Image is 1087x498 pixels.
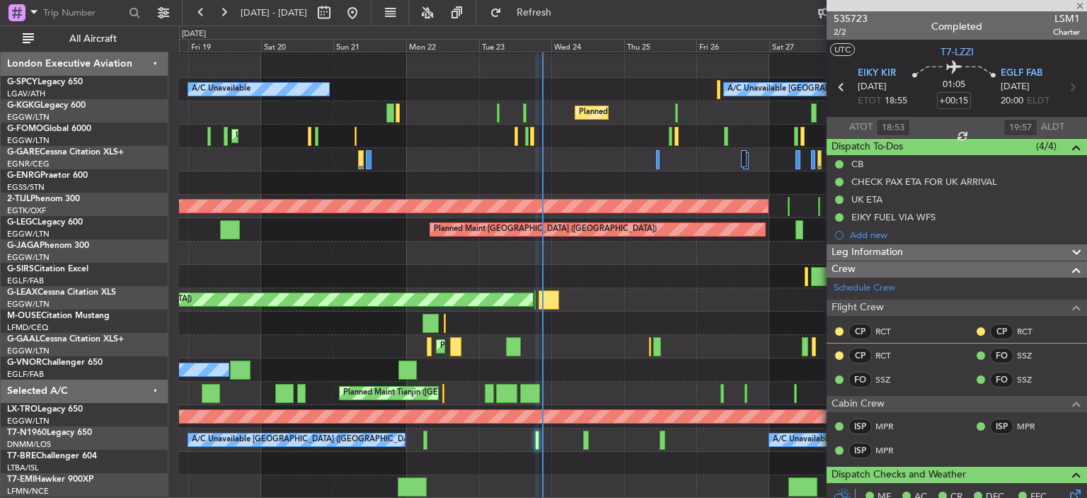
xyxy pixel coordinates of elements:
[7,369,44,380] a: EGLF/FAB
[7,265,88,273] a: G-SIRSCitation Excel
[696,39,769,52] div: Fri 26
[7,125,43,133] span: G-FOMO
[624,39,697,52] div: Thu 25
[7,218,38,227] span: G-LEGC
[851,193,882,205] div: UK ETA
[192,79,251,100] div: A/C Unavailable
[858,94,881,108] span: ETOT
[851,211,936,223] div: EIKY FUEL VIA WFS
[7,452,97,460] a: T7-BREChallenger 604
[1001,67,1042,81] span: EGLF FAB
[851,176,997,188] div: CHECK PAX ETA FOR UK ARRIVAL
[832,261,856,278] span: Crew
[7,242,40,250] span: G-JAGA
[7,112,50,123] a: EGGW/LTN
[333,39,406,52] div: Sun 21
[37,34,149,44] span: All Aircraft
[7,78,83,86] a: G-SPCYLegacy 650
[7,195,80,203] a: 2-TIJLPhenom 300
[241,6,307,19] span: [DATE] - [DATE]
[990,348,1013,363] div: FO
[7,322,48,333] a: LFMD/CEQ
[990,372,1013,387] div: FO
[7,475,93,484] a: T7-EMIHawker 900XP
[7,101,86,110] a: G-KGKGLegacy 600
[7,101,40,110] span: G-KGKG
[7,171,88,180] a: G-ENRGPraetor 600
[875,349,907,362] a: RCT
[875,325,907,338] a: RCT
[834,26,868,38] span: 2/2
[440,336,575,357] div: Planned Maint [GEOGRAPHIC_DATA]
[7,312,41,320] span: M-OUSE
[727,79,957,100] div: A/C Unavailable [GEOGRAPHIC_DATA] ([GEOGRAPHIC_DATA])
[849,443,872,458] div: ISP
[943,78,965,92] span: 01:05
[7,89,45,99] a: LGAV/ATH
[7,429,47,437] span: T7-N1960
[7,405,83,414] a: LX-TROLegacy 650
[579,102,802,123] div: Planned Maint [GEOGRAPHIC_DATA] ([GEOGRAPHIC_DATA])
[7,288,116,297] a: G-LEAXCessna Citation XLS
[7,78,38,86] span: G-SPCY
[7,463,39,473] a: LTBA/ISL
[16,28,154,50] button: All Aircraft
[7,182,45,193] a: EGSS/STN
[851,158,863,170] div: CB
[1041,120,1064,135] span: ALDT
[931,19,982,34] div: Completed
[832,244,903,261] span: Leg Information
[773,429,1003,451] div: A/C Unavailable [GEOGRAPHIC_DATA] ([GEOGRAPHIC_DATA])
[343,383,508,404] div: Planned Maint Tianjin ([GEOGRAPHIC_DATA])
[7,358,42,367] span: G-VNOR
[7,486,49,497] a: LFMN/NCE
[479,39,552,52] div: Tue 23
[7,416,50,426] a: EGGW/LTN
[858,67,896,81] span: EIKY KIR
[849,348,872,363] div: CP
[990,419,1013,434] div: ISP
[849,324,872,339] div: CP
[7,312,110,320] a: M-OUSECitation Mustang
[1001,80,1030,94] span: [DATE]
[7,335,124,344] a: G-GAALCessna Citation XLS+
[875,373,907,386] a: SSZ
[7,242,89,250] a: G-JAGAPhenom 300
[1017,325,1049,338] a: RCT
[7,299,50,310] a: EGGW/LTN
[832,396,885,412] span: Cabin Crew
[7,358,103,367] a: G-VNORChallenger 650
[7,148,124,157] a: G-GARECessna Citation XLS+
[7,288,38,297] span: G-LEAX
[7,335,40,344] span: G-GAAL
[941,45,974,60] span: T7-LZZI
[406,39,479,52] div: Mon 22
[7,265,34,273] span: G-SIRS
[188,39,261,52] div: Fri 19
[834,11,868,26] span: 535723
[434,219,657,240] div: Planned Maint [GEOGRAPHIC_DATA] ([GEOGRAPHIC_DATA])
[832,300,884,316] span: Flight Crew
[7,205,46,216] a: EGTK/OXF
[505,8,564,18] span: Refresh
[7,252,50,263] a: EGGW/LTN
[43,2,125,23] input: Trip Number
[769,39,842,52] div: Sat 27
[830,43,855,56] button: UTC
[192,429,422,451] div: A/C Unavailable [GEOGRAPHIC_DATA] ([GEOGRAPHIC_DATA])
[1017,420,1049,433] a: MPR
[7,475,35,484] span: T7-EMI
[7,195,30,203] span: 2-TIJL
[1001,94,1023,108] span: 20:00
[1027,94,1049,108] span: ELDT
[7,439,51,450] a: DNMM/LOS
[7,276,44,286] a: EGLF/FAB
[1017,349,1049,362] a: SSZ
[7,148,40,157] span: G-GARE
[1017,373,1049,386] a: SSZ
[7,229,50,239] a: EGGW/LTN
[1053,11,1080,26] span: LSM1
[875,420,907,433] a: MPR
[849,419,872,434] div: ISP
[990,324,1013,339] div: CP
